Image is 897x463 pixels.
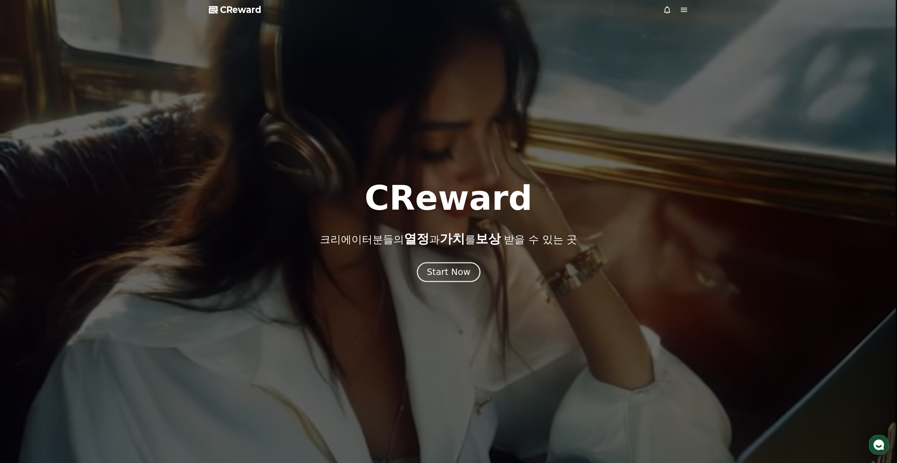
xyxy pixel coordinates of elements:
[404,231,429,246] span: 열정
[108,233,117,238] span: 설정
[22,233,26,238] span: 홈
[440,231,465,246] span: 가치
[220,4,261,15] span: CReward
[364,181,532,215] h1: CReward
[209,4,261,15] a: CReward
[90,222,135,240] a: 설정
[418,270,479,276] a: Start Now
[417,262,480,282] button: Start Now
[2,222,46,240] a: 홈
[320,232,577,246] p: 크리에이터분들의 과 를 받을 수 있는 곳
[46,222,90,240] a: 대화
[427,266,470,278] div: Start Now
[64,233,73,239] span: 대화
[475,231,501,246] span: 보상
